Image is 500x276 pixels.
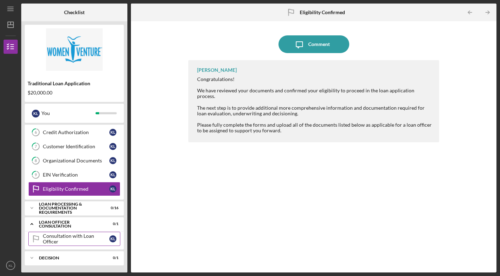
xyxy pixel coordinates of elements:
div: Traditional Loan Application [28,81,121,86]
div: K L [109,235,116,242]
div: The next step is to provide additional more comprehensive information and documentation required ... [197,105,432,116]
a: 9EIN VerificationKL [28,168,120,182]
div: Congratulations! [197,76,432,82]
div: K L [109,143,116,150]
div: 0 / 16 [106,206,119,210]
div: [PERSON_NAME] [197,67,237,73]
div: Eligibility Confirmed [43,186,109,192]
div: You [41,107,96,119]
tspan: 6 [35,130,37,135]
div: K L [109,157,116,164]
div: Organizational Documents [43,158,109,163]
div: $20,000.00 [28,90,121,96]
div: 0 / 1 [106,256,119,260]
tspan: 7 [35,144,37,149]
div: K L [109,129,116,136]
a: 8Organizational DocumentsKL [28,154,120,168]
div: Decision [39,256,101,260]
a: Eligibility ConfirmedKL [28,182,120,196]
div: Please fully complete the forms and upload all of the documents listed below as applicable for a ... [197,122,432,133]
a: 7Customer IdentificationKL [28,139,120,154]
div: EIN Verification [43,172,109,178]
div: K L [32,110,40,117]
div: K L [109,171,116,178]
tspan: 8 [35,159,37,163]
div: Credit Authorization [43,130,109,135]
div: Comment [308,35,330,53]
b: Checklist [64,10,85,15]
text: KL [8,264,13,268]
div: Consultation with Loan Officer [43,233,109,245]
a: Consultation with Loan OfficerKL [28,232,120,246]
div: Loan Processing & Documentation Requirements [39,202,101,214]
tspan: 9 [35,173,37,177]
img: Product logo [25,28,124,71]
div: We have reviewed your documents and confirmed your eligibility to proceed in the loan application... [197,88,432,99]
div: Loan Officer Consultation [39,220,101,228]
div: Customer Identification [43,144,109,149]
button: KL [4,258,18,272]
button: Comment [278,35,349,53]
b: Eligibility Confirmed [300,10,345,15]
div: K L [109,185,116,192]
a: 6Credit AuthorizationKL [28,125,120,139]
div: 0 / 1 [106,222,119,226]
